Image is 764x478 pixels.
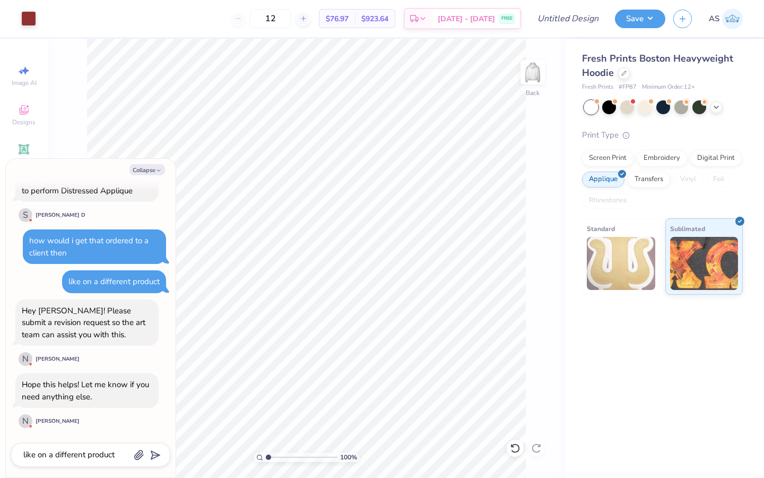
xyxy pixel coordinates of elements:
span: Sublimated [670,223,705,234]
span: Designs [12,118,36,126]
span: $76.97 [326,13,349,24]
input: – – [250,9,291,28]
div: Applique [582,172,624,187]
div: Hey [PERSON_NAME]! Please submit a revision request so the art team can assist you with this. [22,305,145,340]
span: AS [709,13,719,25]
div: N [19,414,32,428]
button: Collapse [129,164,165,175]
input: Untitled Design [529,8,607,29]
div: like on a different product [68,276,160,287]
span: Add Text [11,157,37,166]
img: Back [522,62,543,83]
div: [PERSON_NAME] [36,417,80,425]
span: Minimum Order: 12 + [642,83,695,92]
div: how would i get that ordered to a client then [29,235,149,258]
span: Fresh Prints [582,83,613,92]
div: Digital Print [690,150,742,166]
div: Transfers [628,172,670,187]
div: N [19,352,32,366]
span: # FP87 [619,83,637,92]
div: Screen Print [582,150,633,166]
div: Rhinestones [582,193,633,209]
button: Save [615,10,665,28]
img: Standard [587,237,655,290]
div: Vinyl [673,172,703,187]
span: $923.64 [361,13,388,24]
span: FREE [501,15,513,22]
img: Sublimated [670,237,739,290]
div: Hope this helps! Let me know if you need anything else. [22,379,149,402]
div: [PERSON_NAME] [36,355,80,363]
a: AS [709,8,743,29]
div: Back [526,88,540,98]
span: Fresh Prints Boston Heavyweight Hoodie [582,52,733,79]
span: 100 % [340,453,357,462]
span: Standard [587,223,615,234]
div: Embroidery [637,150,687,166]
div: S [19,208,32,222]
span: [DATE] - [DATE] [438,13,495,24]
img: Aniya Sparrow [722,8,743,29]
div: Print Type [582,129,743,141]
span: Image AI [12,79,37,87]
div: [PERSON_NAME] D [36,211,85,219]
div: The DT doesn't have the resources to perform Distressed Applique [22,173,145,196]
div: Foil [706,172,731,187]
